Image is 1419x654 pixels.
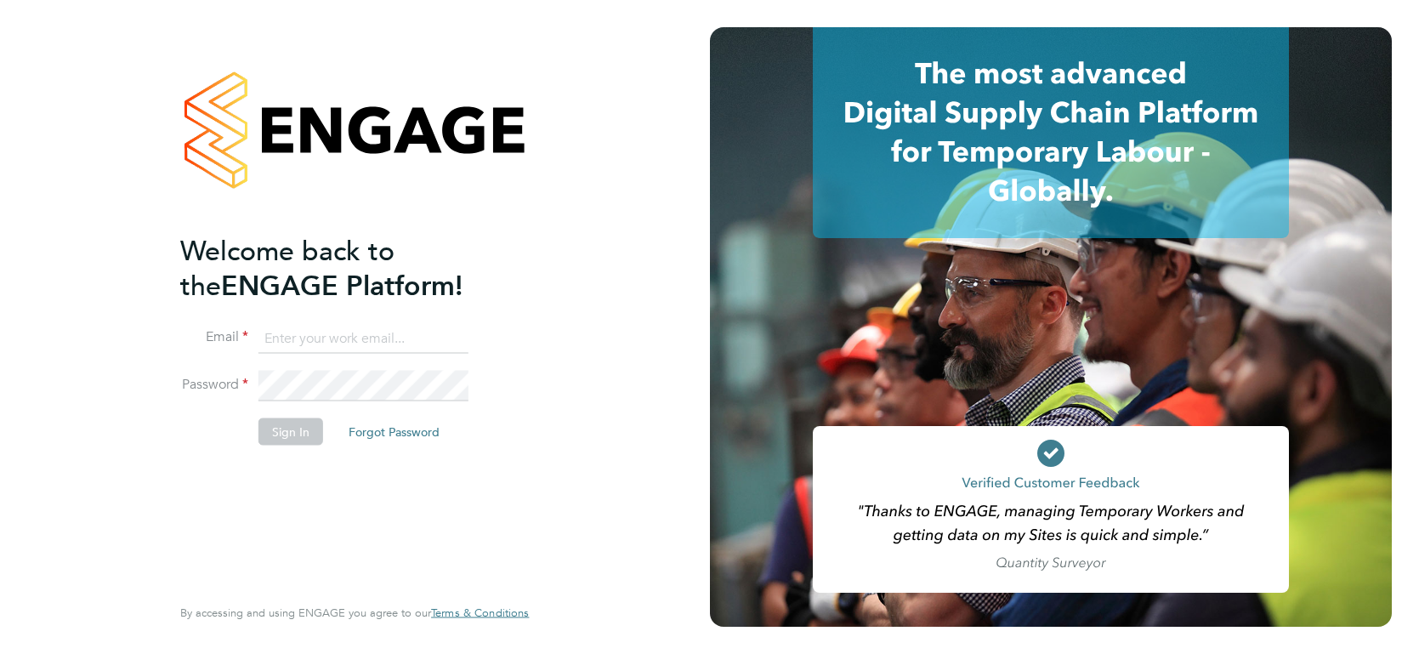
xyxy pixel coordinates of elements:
input: Enter your work email... [258,323,468,354]
button: Sign In [258,418,323,446]
span: By accessing and using ENGAGE you agree to our [180,606,529,620]
label: Password [180,376,248,394]
a: Terms & Conditions [431,606,529,620]
button: Forgot Password [335,418,453,446]
h2: ENGAGE Platform! [180,233,512,303]
label: Email [180,328,248,346]
span: Welcome back to the [180,234,394,302]
span: Terms & Conditions [431,606,529,620]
